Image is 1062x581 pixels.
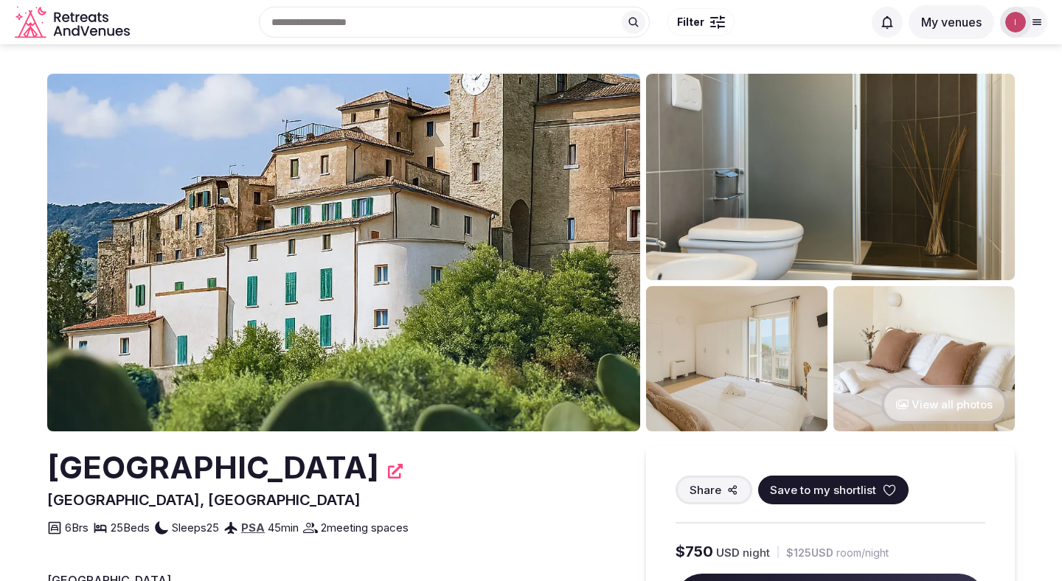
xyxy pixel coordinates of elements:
span: 25 Beds [111,520,150,535]
span: Filter [677,15,704,29]
a: PSA [241,521,265,535]
span: 45 min [268,520,299,535]
span: $125 USD [786,546,833,560]
span: room/night [836,546,889,560]
svg: Retreats and Venues company logo [15,6,133,39]
span: [GEOGRAPHIC_DATA], [GEOGRAPHIC_DATA] [47,491,361,509]
span: Share [690,482,721,498]
img: Venue gallery photo [646,74,1015,280]
span: $750 [676,541,713,562]
a: My venues [909,15,994,29]
span: Save to my shortlist [770,482,876,498]
img: Venue gallery photo [646,286,827,431]
button: Filter [667,8,735,36]
span: 2 meeting spaces [321,520,409,535]
img: info.alterahouse [1005,12,1026,32]
button: Save to my shortlist [758,476,909,504]
button: Share [676,476,752,504]
button: View all photos [881,385,1007,424]
img: Venue gallery photo [833,286,1015,431]
span: USD [716,545,740,560]
img: Venue cover photo [47,74,640,431]
span: 6 Brs [65,520,88,535]
h2: [GEOGRAPHIC_DATA] [47,446,379,490]
div: | [776,544,780,560]
span: Sleeps 25 [172,520,219,535]
span: night [743,545,770,560]
button: My venues [909,5,994,39]
a: Visit the homepage [15,6,133,39]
